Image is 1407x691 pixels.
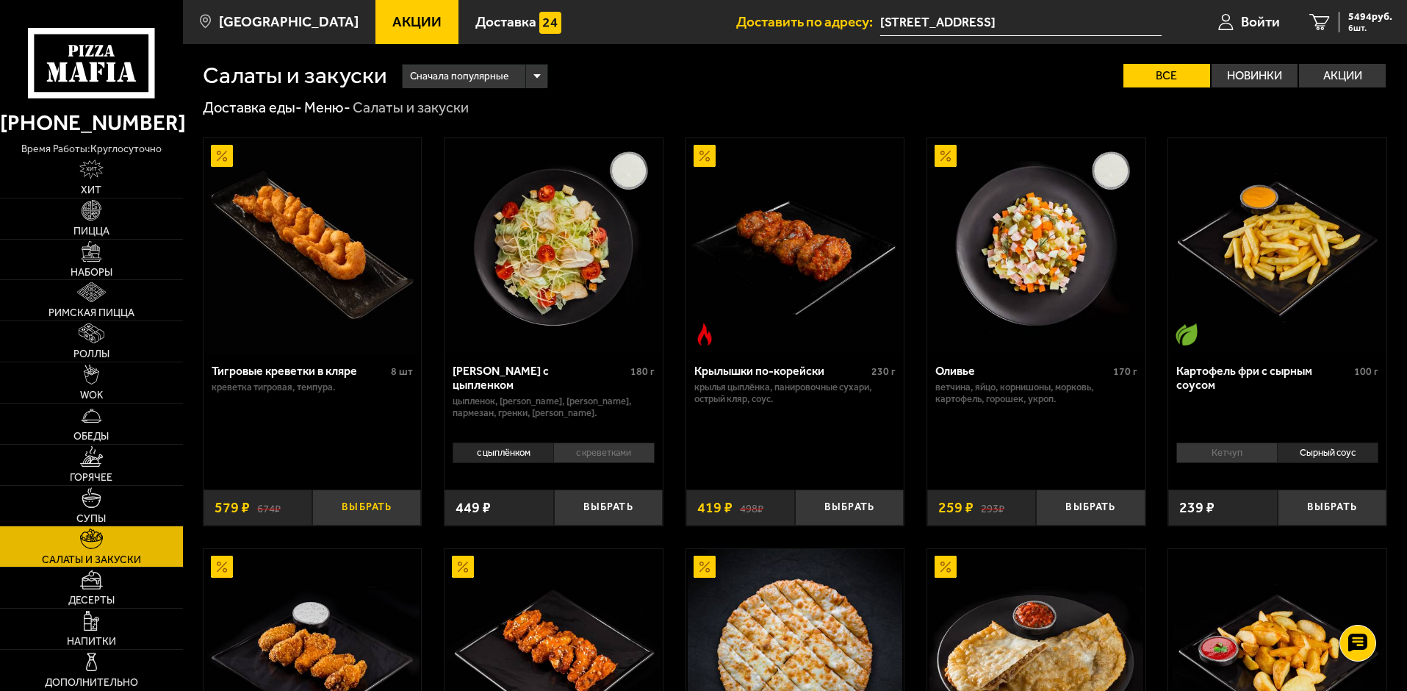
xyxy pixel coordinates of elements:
[697,501,733,515] span: 419 ₽
[694,323,716,345] img: Острое блюдо
[688,138,902,353] img: Крылышки по-корейски
[1176,443,1277,463] li: Кетчуп
[219,15,359,29] span: [GEOGRAPHIC_DATA]
[694,364,868,378] div: Крылышки по-корейски
[71,268,112,278] span: Наборы
[42,555,141,565] span: Салаты и закуски
[76,514,106,524] span: Супы
[80,390,103,401] span: WOK
[938,501,974,515] span: 259 ₽
[456,501,491,515] span: 449 ₽
[1278,490,1386,526] button: Выбрать
[203,99,302,116] a: Доставка еды-
[205,138,420,353] img: Тигровые креветки в кляре
[1348,12,1392,22] span: 5494 руб.
[1354,365,1378,378] span: 100 г
[73,226,109,237] span: Пицца
[453,443,553,463] li: с цыплёнком
[1348,24,1392,32] span: 6 шт.
[935,364,1109,378] div: Оливье
[929,138,1143,353] img: Оливье
[81,185,101,196] span: Хит
[539,12,561,34] img: 15daf4d41897b9f0e9f617042186c801.svg
[212,364,388,378] div: Тигровые креветки в кляре
[67,637,116,647] span: Напитки
[353,99,469,118] div: Салаты и закуски
[392,15,442,29] span: Акции
[694,145,716,167] img: Акционный
[211,145,233,167] img: Акционный
[475,15,536,29] span: Доставка
[257,501,281,515] s: 674 ₽
[212,382,414,393] p: креветка тигровая, темпура.
[453,364,627,392] div: [PERSON_NAME] с цыпленком
[453,395,655,419] p: цыпленок, [PERSON_NAME], [PERSON_NAME], пармезан, гренки, [PERSON_NAME].
[686,138,904,353] a: АкционныйОстрое блюдоКрылышки по-корейски
[927,138,1145,353] a: АкционныйОливье
[1168,138,1386,353] a: Вегетарианское блюдоКартофель фри с сырным соусом
[48,308,134,318] span: Римская пицца
[445,437,663,479] div: 0
[871,365,896,378] span: 230 г
[203,64,387,87] h1: Салаты и закуски
[445,138,663,353] a: Салат Цезарь с цыпленком
[312,490,421,526] button: Выбрать
[630,365,655,378] span: 180 г
[694,556,716,578] img: Акционный
[935,382,1137,405] p: ветчина, яйцо, корнишоны, морковь, картофель, горошек, укроп.
[391,365,413,378] span: 8 шт
[1241,15,1280,29] span: Войти
[410,62,508,90] span: Сначала популярные
[736,15,880,29] span: Доставить по адресу:
[1277,443,1378,463] li: Сырный соус
[73,432,109,442] span: Обеды
[211,556,233,578] img: Акционный
[73,349,109,359] span: Роллы
[935,145,957,167] img: Акционный
[1212,64,1298,87] label: Новинки
[304,99,350,116] a: Меню-
[1179,501,1215,515] span: 239 ₽
[694,382,896,405] p: крылья цыплёнка, панировочные сухари, острый кляр, соус.
[70,473,112,483] span: Горячее
[68,595,115,606] span: Десерты
[795,490,904,526] button: Выбрать
[740,501,763,515] s: 498 ₽
[45,678,138,688] span: Дополнительно
[452,556,474,578] img: Акционный
[1176,364,1350,392] div: Картофель фри с сырным соусом
[1176,323,1198,345] img: Вегетарианское блюдо
[1299,64,1386,87] label: Акции
[215,501,250,515] span: 579 ₽
[1123,64,1210,87] label: Все
[981,501,1004,515] s: 293 ₽
[1168,437,1386,479] div: 0
[1036,490,1145,526] button: Выбрать
[204,138,422,353] a: АкционныйТигровые креветки в кляре
[446,138,661,353] img: Салат Цезарь с цыпленком
[1170,138,1385,353] img: Картофель фри с сырным соусом
[880,9,1162,36] input: Ваш адрес доставки
[935,556,957,578] img: Акционный
[1113,365,1137,378] span: 170 г
[554,490,663,526] button: Выбрать
[553,443,655,463] li: с креветками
